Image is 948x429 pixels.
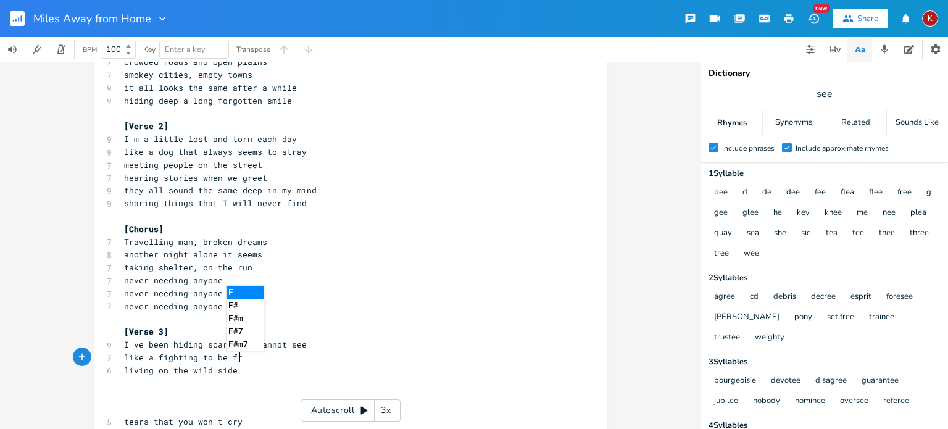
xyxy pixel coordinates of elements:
[910,208,926,219] button: plea
[714,333,740,343] button: trustee
[825,208,842,219] button: knee
[857,208,868,219] button: me
[709,170,941,178] div: 1 Syllable
[714,208,728,219] button: gee
[869,188,883,198] button: flee
[817,87,833,101] span: see
[124,223,164,235] span: [Chorus]
[773,208,782,219] button: he
[709,69,941,78] div: Dictionary
[124,198,307,209] span: sharing things that I will never find
[714,228,732,239] button: quay
[124,416,243,427] span: tears that you won't cry
[124,69,252,80] span: smokey cities, empty towns
[301,399,401,422] div: Autoscroll
[897,188,912,198] button: free
[762,188,771,198] button: de
[124,275,223,286] span: never needing anyone
[771,376,800,386] button: devotee
[796,144,889,152] div: Include approximate rhymes
[714,188,728,198] button: bee
[922,10,938,27] div: kerynlee24
[742,208,759,219] button: glee
[879,228,895,239] button: thee
[124,236,267,248] span: Travelling man, broken dreams
[714,312,780,323] button: [PERSON_NAME]
[883,396,909,407] button: referee
[886,292,913,302] button: foresee
[926,188,931,198] button: g
[753,396,780,407] button: nobody
[833,9,888,28] button: Share
[887,110,948,135] div: Sounds Like
[801,228,811,239] button: sie
[811,292,836,302] button: decree
[755,333,784,343] button: weighty
[840,396,868,407] button: oversee
[124,95,292,106] span: hiding deep a long forgotten smile
[124,262,252,273] span: taking shelter, on the run
[795,396,825,407] button: nominee
[801,7,826,30] button: New
[744,249,759,259] button: wee
[124,352,243,363] span: like a fighting to be fr
[709,358,941,366] div: 3 Syllable s
[827,312,854,323] button: set free
[773,292,796,302] button: debris
[124,301,223,312] span: never needing anyone
[797,208,810,219] button: key
[124,133,297,144] span: I'm a little lost and torn each day
[124,365,238,376] span: living on the wild side
[714,376,756,386] button: bourgeoisie
[825,110,886,135] div: Related
[124,288,223,299] span: never needing anyone
[742,188,747,198] button: d
[883,208,896,219] button: nee
[826,228,838,239] button: tea
[813,4,829,13] div: New
[227,299,264,312] li: F#
[815,188,826,198] button: fee
[124,146,307,157] span: like a dog that always seems to stray
[375,399,397,422] div: 3x
[227,325,264,338] li: F#7
[862,376,899,386] button: guarantee
[869,312,894,323] button: trainee
[750,292,759,302] button: cd
[236,46,270,53] div: Transpose
[709,274,941,282] div: 2 Syllable s
[747,228,759,239] button: sea
[763,110,824,135] div: Synonyms
[722,144,775,152] div: Include phrases
[124,185,317,196] span: they all sound the same deep in my mind
[83,46,97,53] div: BPM
[227,312,264,325] li: F#m
[124,339,307,350] span: I've been hiding scars you cannot see
[774,228,786,239] button: she
[701,110,762,135] div: Rhymes
[922,4,938,33] button: K
[124,249,262,260] span: another night alone it seems
[227,286,264,299] li: F
[815,376,847,386] button: disagree
[910,228,929,239] button: three
[124,172,267,183] span: hearing stories when we greet
[841,188,854,198] button: flea
[124,82,297,93] span: it all looks the same after a while
[714,292,735,302] button: agree
[852,228,864,239] button: tee
[786,188,800,198] button: dee
[714,396,738,407] button: jubilee
[714,249,729,259] button: tree
[850,292,871,302] button: esprit
[227,338,264,351] li: F#m7
[794,312,812,323] button: pony
[124,326,168,337] span: [Verse 3]
[124,159,262,170] span: meeting people on the street
[124,120,168,131] span: [Verse 2]
[857,13,878,24] div: Share
[165,44,206,55] span: Enter a key
[33,13,151,24] span: Miles Away from Home
[143,46,156,53] div: Key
